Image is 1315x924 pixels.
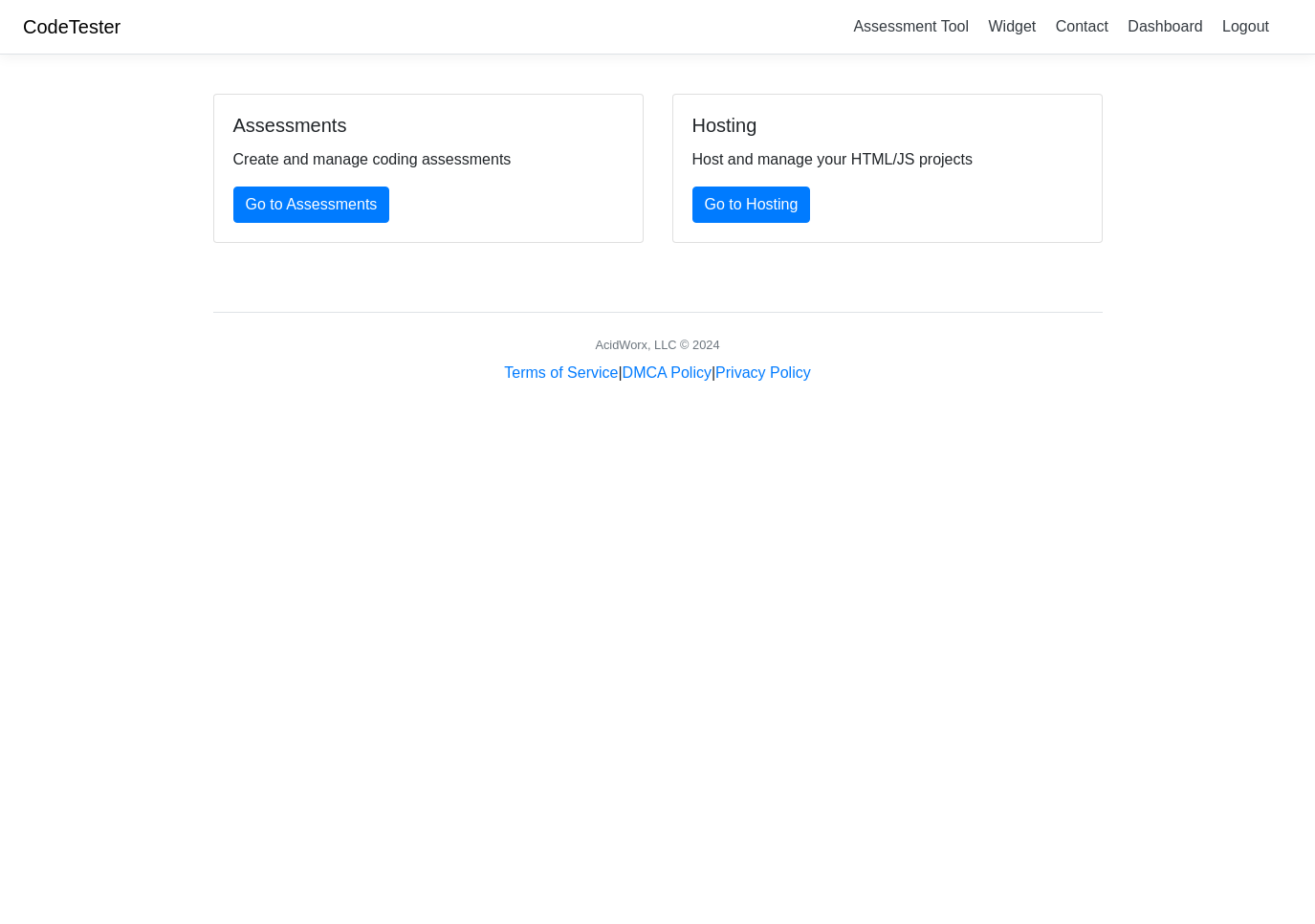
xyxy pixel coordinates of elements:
[1215,11,1277,42] a: Logout
[692,148,1083,171] p: Host and manage your HTML/JS projects
[595,336,719,354] div: AcidWorx, LLC © 2024
[233,187,390,223] a: Go to Assessments
[845,11,976,42] a: Assessment Tool
[623,364,712,381] a: DMCA Policy
[692,187,811,223] a: Go to Hosting
[1048,11,1116,42] a: Contact
[692,114,1083,137] h5: Hosting
[233,148,624,171] p: Create and manage coding assessments
[980,11,1043,42] a: Widget
[504,362,810,385] div: | |
[715,364,811,381] a: Privacy Policy
[233,114,624,137] h5: Assessments
[1120,11,1210,42] a: Dashboard
[504,364,618,381] a: Terms of Service
[23,16,121,37] a: CodeTester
